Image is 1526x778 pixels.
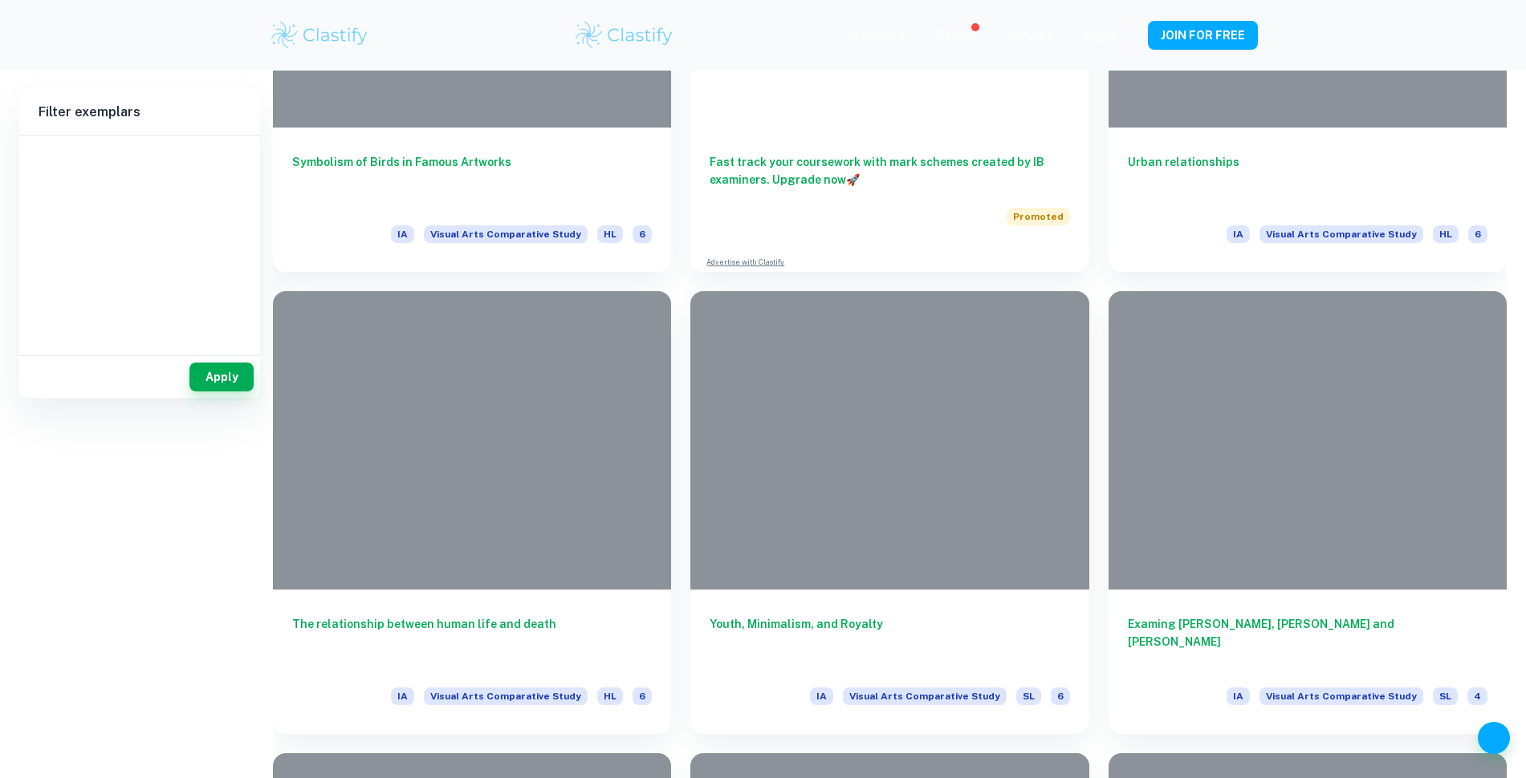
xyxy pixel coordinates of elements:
h6: Filter exemplars [19,90,260,135]
span: Visual Arts Comparative Study [843,687,1007,705]
img: Clastify logo [269,19,371,51]
a: Youth, Minimalism, and RoyaltyIAVisual Arts Comparative StudySL6 [690,291,1089,734]
span: IA [1227,687,1250,705]
span: IA [1227,225,1250,243]
button: JOIN FOR FREE [1148,21,1258,50]
span: 6 [633,225,652,243]
h6: The relationship between human life and death [292,615,652,668]
span: IA [391,687,414,705]
button: Help and Feedback [1478,722,1510,754]
span: 🚀 [846,173,860,186]
span: HL [597,225,623,243]
h6: Symbolism of Birds in Famous Artworks [292,153,652,206]
a: Login [1084,29,1116,42]
span: Visual Arts Comparative Study [424,687,588,705]
button: Apply [189,363,254,391]
h6: Fast track your coursework with mark schemes created by IB examiners. Upgrade now [710,153,1069,188]
a: Advertise with Clastify [706,257,784,268]
span: Promoted [1007,208,1070,225]
span: Visual Arts Comparative Study [424,225,588,243]
span: IA [810,687,833,705]
span: HL [1433,225,1459,243]
span: 6 [633,687,652,705]
span: SL [1016,687,1041,705]
h6: Urban relationships [1128,153,1487,206]
span: HL [597,687,623,705]
span: Visual Arts Comparative Study [1259,687,1423,705]
a: Schools [1007,29,1052,42]
h6: Youth, Minimalism, and Royalty [710,615,1069,668]
span: 6 [1051,687,1070,705]
span: IA [391,225,414,243]
p: Review [937,27,975,45]
span: SL [1433,687,1458,705]
span: Visual Arts Comparative Study [1259,225,1423,243]
a: Examing [PERSON_NAME], [PERSON_NAME] and [PERSON_NAME]IAVisual Arts Comparative StudySL4 [1109,291,1507,734]
img: Clastify logo [573,19,675,51]
h6: Examing [PERSON_NAME], [PERSON_NAME] and [PERSON_NAME] [1128,615,1487,668]
p: Exemplars [846,26,905,43]
a: The relationship between human life and deathIAVisual Arts Comparative StudyHL6 [273,291,671,734]
span: 4 [1467,687,1487,705]
span: 6 [1468,225,1487,243]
